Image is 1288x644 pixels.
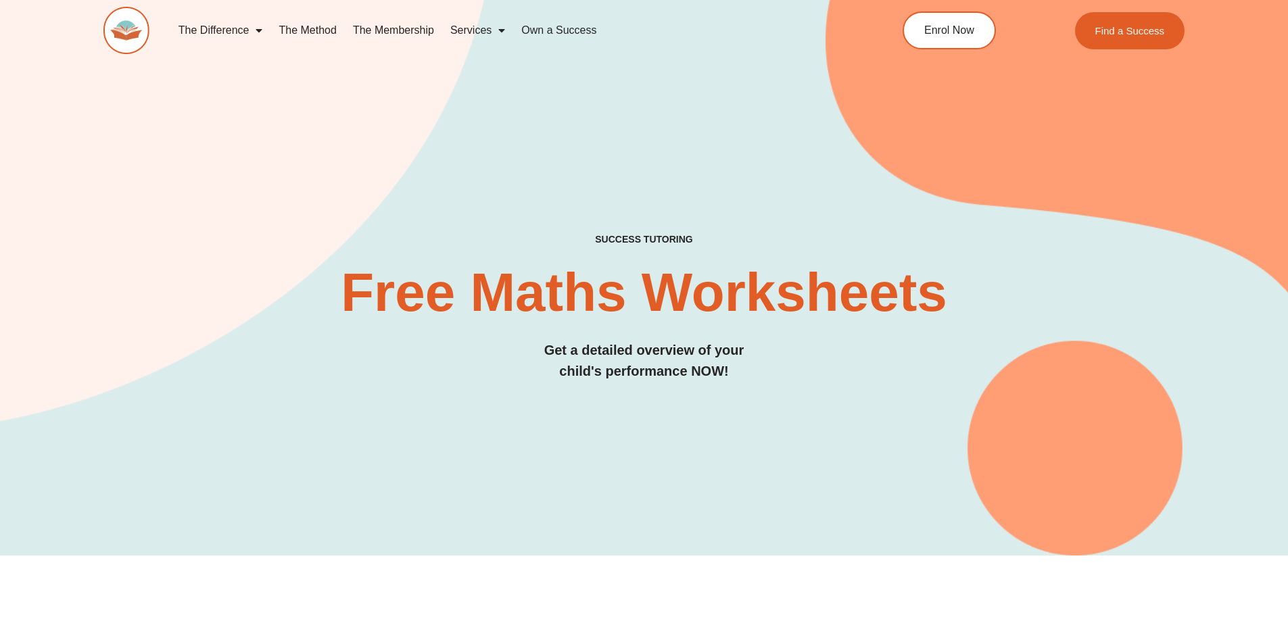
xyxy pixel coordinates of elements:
a: Enrol Now [903,11,996,49]
h4: SUCCESS TUTORING​ [103,234,1185,245]
a: The Membership [345,15,442,46]
h2: Free Maths Worksheets​ [103,266,1185,320]
span: Enrol Now [924,25,974,36]
a: The Difference [170,15,271,46]
span: Find a Success [1095,26,1165,36]
a: Own a Success [513,15,604,46]
a: Find a Success [1075,12,1185,49]
nav: Menu [170,15,841,46]
a: Services [442,15,513,46]
h3: Get a detailed overview of your child's performance NOW! [103,340,1185,382]
a: The Method [270,15,344,46]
